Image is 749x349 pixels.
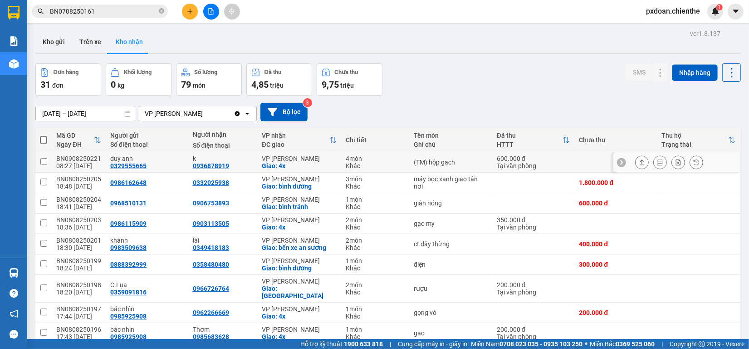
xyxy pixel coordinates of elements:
div: Số lượng [194,69,217,75]
div: 1 món [346,326,405,333]
div: BN0808250199 [56,257,101,264]
button: plus [182,4,198,20]
span: | [390,339,391,349]
div: Trạng thái [662,141,728,148]
div: BN0808250201 [56,237,101,244]
button: aim [224,4,240,20]
img: logo-vxr [8,6,20,20]
img: warehouse-icon [9,268,19,278]
button: Kho gửi [35,31,72,53]
span: 9,75 [322,79,339,90]
div: VP [PERSON_NAME] [262,155,337,162]
input: Selected VP Hồ Chí Minh. [204,109,205,118]
div: 400.000 đ [579,240,652,248]
div: 200.000 đ [497,326,570,333]
div: Thơm [193,326,253,333]
div: VP [PERSON_NAME] [145,109,203,118]
div: Đã thu [497,132,563,139]
div: 18:41 [DATE] [56,203,101,210]
div: Khác [346,244,405,251]
div: 1 món [346,196,405,203]
div: BN0808250205 [56,175,101,183]
div: 0983509638 [110,244,147,251]
div: 0985683628 [193,333,229,340]
div: bác nhìn [110,326,184,333]
div: Số điện thoại [193,142,253,149]
div: (TM) hộp gạch [414,159,488,166]
button: file-add [203,4,219,20]
span: triệu [270,82,284,89]
div: Đã thu [264,69,281,75]
button: Kho nhận [108,31,150,53]
div: Giao: 4x [262,313,337,320]
div: ct dây thừng [414,240,488,248]
span: 31 [40,79,50,90]
button: Số lượng79món [176,63,242,96]
th: Toggle SortBy [52,128,106,152]
sup: 3 [303,98,312,107]
div: rượu [414,285,488,292]
span: file-add [208,8,214,15]
div: 0966726764 [193,285,229,292]
div: 600.000 đ [579,199,652,207]
div: ver 1.8.137 [690,29,720,39]
div: 17:43 [DATE] [56,333,101,340]
div: BN0808250198 [56,281,101,289]
img: warehouse-icon [9,59,19,69]
div: 0985925908 [110,313,147,320]
div: C.Lụa [110,281,184,289]
span: Hỗ trợ kỹ thuật: [300,339,383,349]
strong: 1900 633 818 [344,340,383,348]
div: Giao: bình dương [262,183,337,190]
div: Khác [346,264,405,272]
div: Ngày ĐH [56,141,94,148]
span: Cung cấp máy in - giấy in: [398,339,469,349]
span: pxdoan.chienthe [639,5,707,17]
button: Đơn hàng31đơn [35,63,101,96]
div: Tên món [414,132,488,139]
div: Chi tiết [346,136,405,144]
div: 18:30 [DATE] [56,244,101,251]
div: 1 món [346,257,405,264]
div: ĐC giao [262,141,329,148]
div: 0906753893 [193,199,229,207]
div: Mã GD [56,132,94,139]
div: Giao: 4x [262,224,337,231]
div: Chưa thu [579,136,652,144]
div: Giao: 4x [262,162,337,170]
div: 2 món [346,216,405,224]
div: 600.000 đ [497,155,570,162]
span: 1 [718,4,721,10]
div: 2 món [346,281,405,289]
th: Toggle SortBy [657,128,740,152]
div: Giao: bình tránh [262,203,337,210]
span: kg [117,82,124,89]
div: giàn nóng [414,199,488,207]
div: 3 món [346,175,405,183]
span: copyright [699,341,705,347]
div: 300.000 đ [579,261,652,268]
span: | [661,339,663,349]
div: VP [PERSON_NAME] [262,216,337,224]
div: lài [193,237,253,244]
div: 0903113505 [193,220,229,227]
div: Giao: 4x [262,333,337,340]
div: điện [414,261,488,268]
div: 1.800.000 đ [579,179,652,186]
div: k [193,155,253,162]
span: 4,85 [251,79,269,90]
div: VP nhận [262,132,329,139]
div: 2 món [346,237,405,244]
svg: Clear value [234,110,241,117]
div: 0359091816 [110,289,147,296]
span: món [193,82,206,89]
button: Trên xe [72,31,108,53]
div: 0329555665 [110,162,147,170]
span: question-circle [10,289,18,298]
button: SMS [626,64,653,80]
div: Tại văn phòng [497,289,570,296]
div: 0349418183 [193,244,229,251]
div: 4 món [346,155,405,162]
div: Giao: bến xe an sương [262,244,337,251]
div: 18:24 [DATE] [56,264,101,272]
